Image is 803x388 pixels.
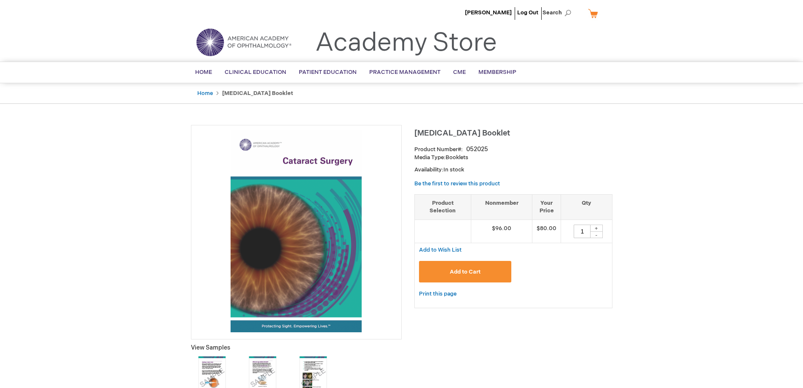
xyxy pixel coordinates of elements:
span: Search [542,4,575,21]
th: Nonmember [471,194,532,220]
a: Academy Store [315,28,497,58]
p: Availability: [414,166,612,174]
p: View Samples [191,344,402,352]
strong: Product Number [414,146,463,153]
a: [PERSON_NAME] [465,9,512,16]
img: Cataract Surgery Booklet [231,130,361,332]
span: CME [453,69,466,76]
span: In stock [443,166,464,173]
a: Add to Wish List [419,246,462,253]
p: Booklets [414,154,612,162]
span: Membership [478,69,516,76]
th: Product Selection [415,194,471,220]
th: Qty [561,194,612,220]
span: [MEDICAL_DATA] Booklet [414,129,510,138]
div: + [590,225,603,232]
strong: [MEDICAL_DATA] Booklet [222,90,293,97]
input: Qty [574,225,591,238]
span: Add to Cart [450,269,481,275]
a: Be the first to review this product [414,180,500,187]
span: Clinical Education [225,69,286,76]
td: $96.00 [471,220,532,243]
a: Log Out [517,9,538,16]
span: Home [195,69,212,76]
td: $80.00 [532,220,561,243]
div: - [590,231,603,238]
div: 052025 [466,145,488,154]
span: Practice Management [369,69,440,76]
th: Your Price [532,194,561,220]
span: Patient Education [299,69,357,76]
a: Home [197,90,213,97]
strong: Media Type: [414,154,446,161]
a: Print this page [419,289,457,299]
button: Add to Cart [419,261,512,282]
